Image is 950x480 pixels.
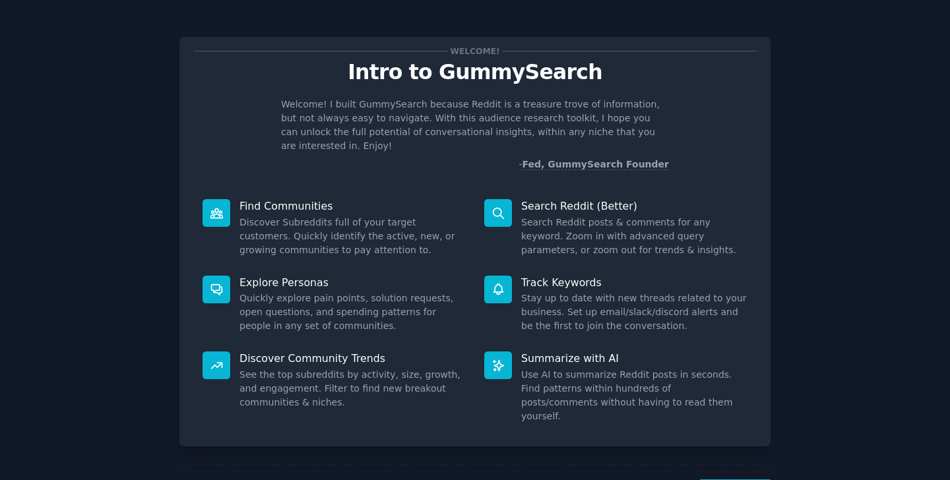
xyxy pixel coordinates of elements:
p: Track Keywords [521,276,747,289]
dd: Search Reddit posts & comments for any keyword. Zoom in with advanced query parameters, or zoom o... [521,216,747,257]
span: Welcome! [448,44,502,58]
div: - [519,158,669,171]
p: Find Communities [239,199,466,213]
p: Welcome! I built GummySearch because Reddit is a treasure trove of information, but not always ea... [281,98,669,153]
dd: Discover Subreddits full of your target customers. Quickly identify the active, new, or growing c... [239,216,466,257]
dd: Use AI to summarize Reddit posts in seconds. Find patterns within hundreds of posts/comments with... [521,368,747,423]
p: Search Reddit (Better) [521,199,747,213]
p: Discover Community Trends [239,351,466,365]
p: Intro to GummySearch [193,61,757,84]
dd: See the top subreddits by activity, size, growth, and engagement. Filter to find new breakout com... [239,368,466,409]
dd: Stay up to date with new threads related to your business. Set up email/slack/discord alerts and ... [521,291,747,333]
dd: Quickly explore pain points, solution requests, open questions, and spending patterns for people ... [239,291,466,333]
a: Fed, GummySearch Founder [522,159,669,170]
p: Summarize with AI [521,351,747,365]
p: Explore Personas [239,276,466,289]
